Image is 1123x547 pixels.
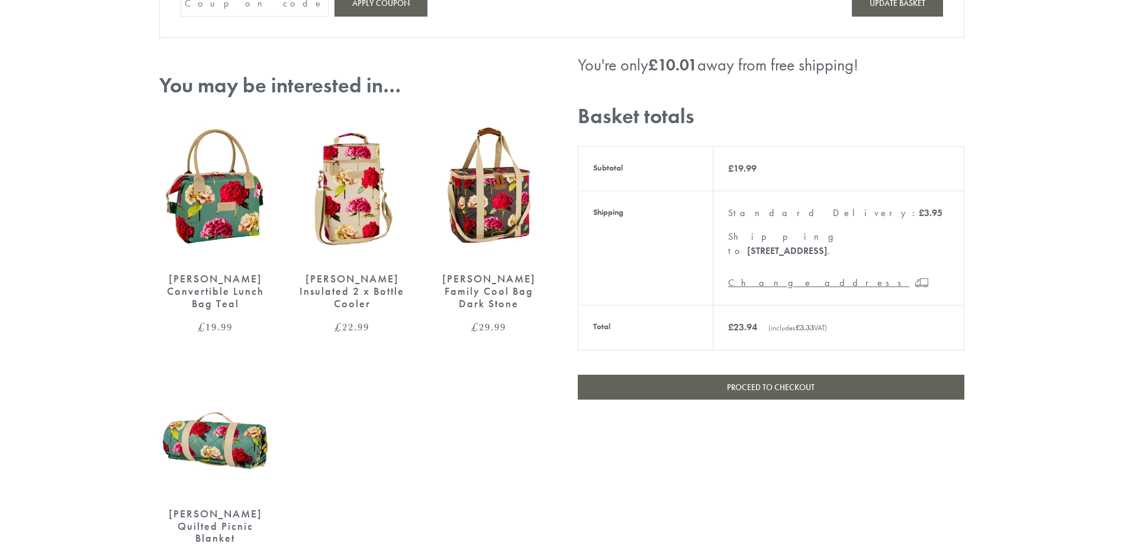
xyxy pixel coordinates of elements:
bdi: 19.99 [728,162,757,175]
bdi: 19.99 [198,320,233,334]
span: £ [796,323,800,333]
span: £ [198,320,205,334]
div: You're only away from free shipping! [578,56,964,75]
bdi: 10.01 [648,54,697,75]
span: £ [471,320,479,334]
div: [PERSON_NAME] Family Cool Bag Dark Stone [432,273,545,310]
span: 3.33 [796,323,814,333]
th: Subtotal [578,147,713,191]
label: Standard Delivery: [728,207,942,219]
a: Change address [728,276,909,290]
img: Sarah Kelleher 2 x Bottle Cooler [295,115,408,261]
span: £ [334,320,342,334]
bdi: 29.99 [471,320,506,334]
small: (includes VAT) [768,323,827,333]
bdi: 22.99 [334,320,369,334]
bdi: 3.95 [919,207,942,219]
h2: You may be interested in… [159,73,546,98]
img: Sarah Kelleher Picnic Blanket Teal [159,350,272,496]
span: £ [728,162,733,175]
a: Proceed to checkout [578,375,964,400]
a: Sarah Kelleher convertible lunch bag teal [PERSON_NAME] Convertible Lunch Bag Teal £19.99 [159,115,272,333]
th: Shipping [578,191,713,305]
a: Sarah Kelleher Family Coolbag Dark Stone [PERSON_NAME] Family Cool Bag Dark Stone £29.99 [432,115,545,333]
img: Sarah Kelleher Family Coolbag Dark Stone [432,115,545,261]
span: £ [648,54,658,75]
div: [PERSON_NAME] Convertible Lunch Bag Teal [159,273,272,310]
span: £ [919,207,924,219]
strong: [STREET_ADDRESS] [747,244,828,257]
div: [PERSON_NAME] Insulated 2 x Bottle Cooler [295,273,408,310]
span: £ [728,321,733,333]
a: Sarah Kelleher 2 x Bottle Cooler [PERSON_NAME] Insulated 2 x Bottle Cooler £22.99 [295,115,408,333]
div: [PERSON_NAME] Quilted Picnic Blanket [159,508,272,545]
p: Shipping to . [728,230,949,258]
bdi: 23.94 [728,321,757,333]
th: Total [578,305,713,350]
h2: Basket totals [578,104,964,128]
img: Sarah Kelleher convertible lunch bag teal [159,115,272,261]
